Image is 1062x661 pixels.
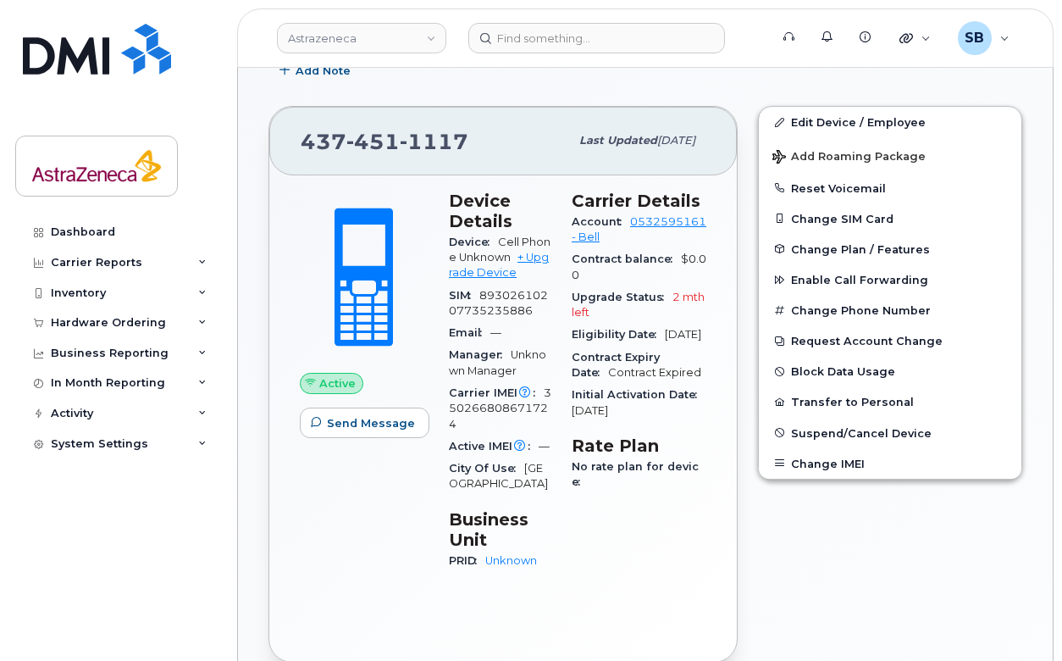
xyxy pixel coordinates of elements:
[468,23,725,53] input: Find something...
[449,462,524,475] span: City Of Use
[539,440,550,453] span: —
[572,215,630,228] span: Account
[301,129,468,154] span: 437
[759,448,1021,479] button: Change IMEI
[759,325,1021,356] button: Request Account Change
[759,203,1021,234] button: Change SIM Card
[485,554,537,567] a: Unknown
[572,191,706,211] h3: Carrier Details
[300,408,429,438] button: Send Message
[572,404,608,417] span: [DATE]
[759,386,1021,417] button: Transfer to Personal
[759,356,1021,386] button: Block Data Usage
[791,274,928,286] span: Enable Call Forwarding
[400,129,468,154] span: 1117
[759,234,1021,264] button: Change Plan / Features
[277,23,446,53] a: Astrazeneca
[449,348,511,361] span: Manager
[791,426,932,439] span: Suspend/Cancel Device
[579,134,657,147] span: Last updated
[449,191,551,231] h3: Device Details
[657,134,695,147] span: [DATE]
[268,55,365,86] button: Add Note
[572,291,672,303] span: Upgrade Status
[490,326,501,339] span: —
[791,242,930,255] span: Change Plan / Features
[759,107,1021,137] a: Edit Device / Employee
[665,328,701,341] span: [DATE]
[319,375,356,392] span: Active
[572,253,681,265] span: Contract balance
[449,289,479,302] span: SIM
[772,150,926,166] span: Add Roaming Package
[449,509,551,550] h3: Business Unit
[759,418,1021,448] button: Suspend/Cancel Device
[449,236,550,264] span: Cell Phone Unknown
[449,440,539,453] span: Active IMEI
[572,460,699,488] span: No rate plan for device
[327,415,415,431] span: Send Message
[572,388,705,401] span: Initial Activation Date
[572,215,706,243] a: 0532595161 - Bell
[759,173,1021,203] button: Reset Voicemail
[572,328,665,341] span: Eligibility Date
[296,63,351,79] span: Add Note
[449,289,548,317] span: 89302610207735235886
[965,28,984,48] span: SB
[449,554,485,567] span: PRID
[572,436,706,456] h3: Rate Plan
[449,326,490,339] span: Email
[888,21,943,55] div: Quicklinks
[572,253,706,281] span: $0.00
[449,386,544,399] span: Carrier IMEI
[608,366,701,379] span: Contract Expired
[346,129,400,154] span: 451
[572,351,660,379] span: Contract Expiry Date
[759,264,1021,295] button: Enable Call Forwarding
[759,295,1021,325] button: Change Phone Number
[946,21,1021,55] div: Sugam Bhandari
[449,348,546,376] span: Unknown Manager
[759,138,1021,173] button: Add Roaming Package
[449,236,498,248] span: Device
[449,386,551,430] span: 350266808671724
